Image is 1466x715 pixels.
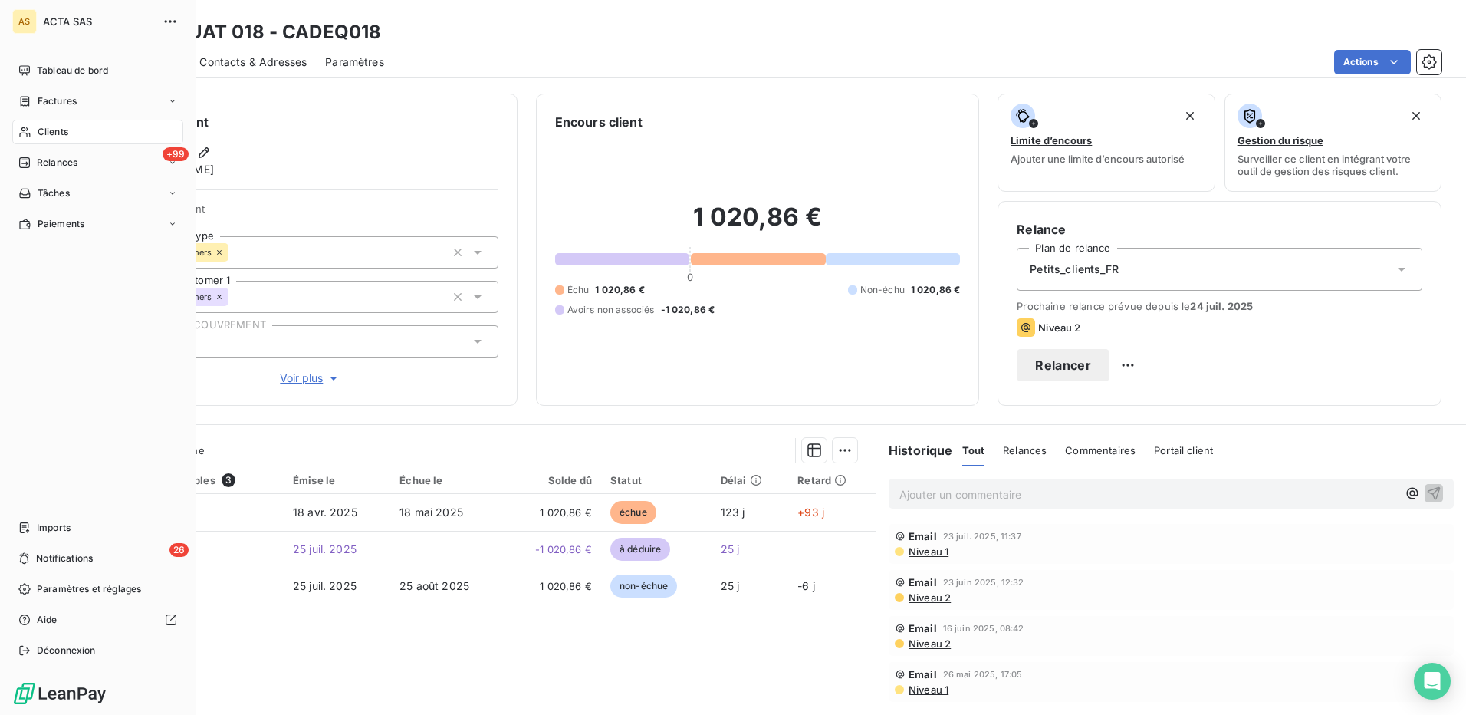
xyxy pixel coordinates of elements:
[514,578,592,594] span: 1 020,86 €
[163,147,189,161] span: +99
[228,290,241,304] input: Ajouter une valeur
[36,552,93,565] span: Notifications
[38,94,77,108] span: Factures
[907,638,951,650] span: Niveau 2
[1190,300,1253,312] span: 24 juil. 2025
[555,113,643,131] h6: Encours client
[514,474,592,486] div: Solde dû
[514,542,592,557] span: -1 020,86 €
[943,578,1024,587] span: 23 juin 2025, 12:32
[123,203,498,224] span: Propriétés Client
[12,212,183,236] a: Paiements
[120,473,274,487] div: Pièces comptables
[1238,134,1323,147] span: Gestion du risque
[610,575,677,598] span: non-échue
[123,370,498,387] button: Voir plus
[222,473,235,487] span: 3
[555,202,961,248] h2: 1 020,86 €
[399,579,469,592] span: 25 août 2025
[567,283,590,297] span: Échu
[687,271,693,283] span: 0
[797,579,815,592] span: -6 j
[293,474,381,486] div: Émise le
[37,156,77,170] span: Relances
[37,613,58,627] span: Aide
[12,58,183,83] a: Tableau de bord
[325,54,384,70] span: Paramètres
[907,591,951,604] span: Niveau 2
[38,217,84,231] span: Paiements
[909,668,937,680] span: Email
[37,644,96,657] span: Déconnexion
[1003,444,1047,456] span: Relances
[12,681,107,706] img: Logo LeanPay
[1414,663,1451,700] div: Open Intercom Messenger
[998,94,1215,192] button: Limite d’encoursAjouter une limite d’encours autorisé
[12,9,37,34] div: AS
[399,474,495,486] div: Échue le
[12,150,183,175] a: +99Relances
[37,582,141,596] span: Paramètres et réglages
[595,283,645,297] span: 1 020,86 €
[280,371,341,386] span: Voir plus
[909,622,937,634] span: Email
[943,624,1024,633] span: 16 juin 2025, 08:42
[1030,262,1119,277] span: Petits_clients_FR
[1011,134,1092,147] span: Limite d’encours
[38,186,70,200] span: Tâches
[876,441,953,460] h6: Historique
[38,125,68,139] span: Clients
[514,505,592,520] span: 1 020,86 €
[1038,321,1080,334] span: Niveau 2
[907,545,948,558] span: Niveau 1
[907,684,948,696] span: Niveau 1
[943,532,1021,541] span: 23 juil. 2025, 11:37
[12,89,183,114] a: Factures
[721,506,745,519] span: 123 j
[610,474,702,486] div: Statut
[943,670,1023,679] span: 26 mai 2025, 17:05
[1011,153,1185,165] span: Ajouter une limite d’encours autorisé
[661,303,715,317] span: -1 020,86 €
[962,444,985,456] span: Tout
[721,579,740,592] span: 25 j
[1017,349,1109,381] button: Relancer
[12,608,183,632] a: Aide
[43,15,153,28] span: ACTA SAS
[909,530,937,542] span: Email
[909,576,937,588] span: Email
[293,579,357,592] span: 25 juil. 2025
[12,120,183,144] a: Clients
[12,577,183,601] a: Paramètres et réglages
[228,245,241,259] input: Ajouter une valeur
[169,543,189,557] span: 26
[860,283,905,297] span: Non-échu
[1154,444,1213,456] span: Portail client
[797,474,866,486] div: Retard
[567,303,655,317] span: Avoirs non associés
[1238,153,1428,177] span: Surveiller ce client en intégrant votre outil de gestion des risques client.
[797,506,824,519] span: +93 j
[1334,50,1411,74] button: Actions
[399,506,463,519] span: 18 mai 2025
[721,542,740,555] span: 25 j
[293,542,357,555] span: 25 juil. 2025
[721,474,779,486] div: Délai
[1224,94,1441,192] button: Gestion du risqueSurveiller ce client en intégrant votre outil de gestion des risques client.
[610,538,670,561] span: à déduire
[199,54,307,70] span: Contacts & Adresses
[12,181,183,206] a: Tâches
[610,501,656,524] span: échue
[37,521,71,535] span: Imports
[37,64,108,77] span: Tableau de bord
[293,506,357,519] span: 18 avr. 2025
[1017,300,1422,312] span: Prochaine relance prévue depuis le
[135,18,381,46] h3: ADEQUAT 018 - CADEQ018
[1065,444,1136,456] span: Commentaires
[12,516,183,540] a: Imports
[93,113,498,131] h6: Informations client
[1017,220,1422,239] h6: Relance
[911,283,961,297] span: 1 020,86 €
